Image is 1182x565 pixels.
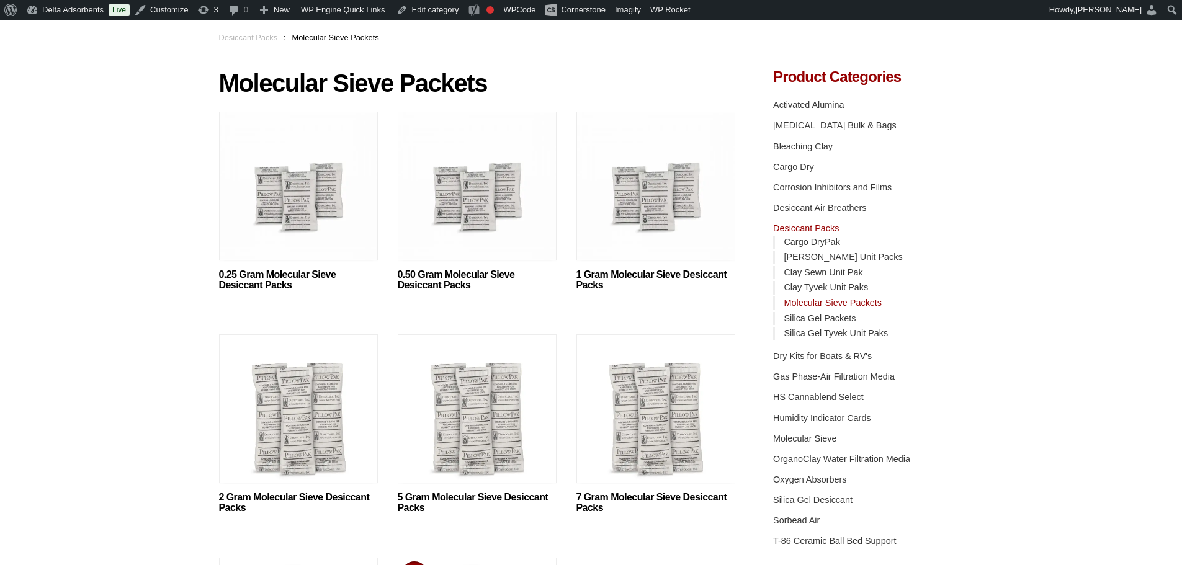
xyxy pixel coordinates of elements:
a: Activated Alumina [773,100,844,110]
span: : [284,33,286,42]
a: Cargo DryPak [784,237,839,247]
a: Dry Kits for Boats & RV's [773,351,872,361]
a: [MEDICAL_DATA] Bulk & Bags [773,120,897,130]
a: T-86 Ceramic Ball Bed Support [773,536,896,546]
a: Desiccant Packs [773,223,839,233]
a: Silica Gel Tyvek Unit Paks [784,328,888,338]
h4: Product Categories [773,69,963,84]
div: Focus keyphrase not set [486,6,494,14]
a: Molecular Sieve [773,434,836,443]
a: Oxygen Absorbers [773,474,846,484]
a: OrganoClay Water Filtration Media [773,454,910,464]
a: Molecular Sieve Packets [784,298,882,308]
a: 0.25 Gram Molecular Sieve Desiccant Packs [219,270,378,291]
a: Corrosion Inhibitors and Films [773,182,892,192]
a: Live [109,4,130,16]
h1: Molecular Sieve Packets [219,69,737,97]
a: 7 Gram Molecular Sieve Desiccant Packs [576,492,735,514]
a: Silica Gel Desiccant [773,495,853,505]
span: [PERSON_NAME] [1075,5,1142,14]
a: 1 Gram Molecular Sieve Desiccant Packs [576,270,735,291]
a: Desiccant Packs [219,33,278,42]
a: 2 Gram Molecular Sieve Desiccant Packs [219,492,378,514]
a: Humidity Indicator Cards [773,413,871,423]
a: Silica Gel Packets [784,313,856,323]
a: [PERSON_NAME] Unit Packs [784,252,902,262]
a: HS Cannablend Select [773,392,864,402]
span: Molecular Sieve Packets [292,33,379,42]
a: Sorbead Air [773,515,820,525]
a: Clay Sewn Unit Pak [784,267,862,277]
a: Cargo Dry [773,162,814,172]
a: 0.50 Gram Molecular Sieve Desiccant Packs [398,270,557,291]
a: Bleaching Clay [773,141,833,151]
a: Desiccant Air Breathers [773,203,866,213]
a: Clay Tyvek Unit Paks [784,282,868,292]
a: 5 Gram Molecular Sieve Desiccant Packs [398,492,557,514]
a: Gas Phase-Air Filtration Media [773,371,895,381]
